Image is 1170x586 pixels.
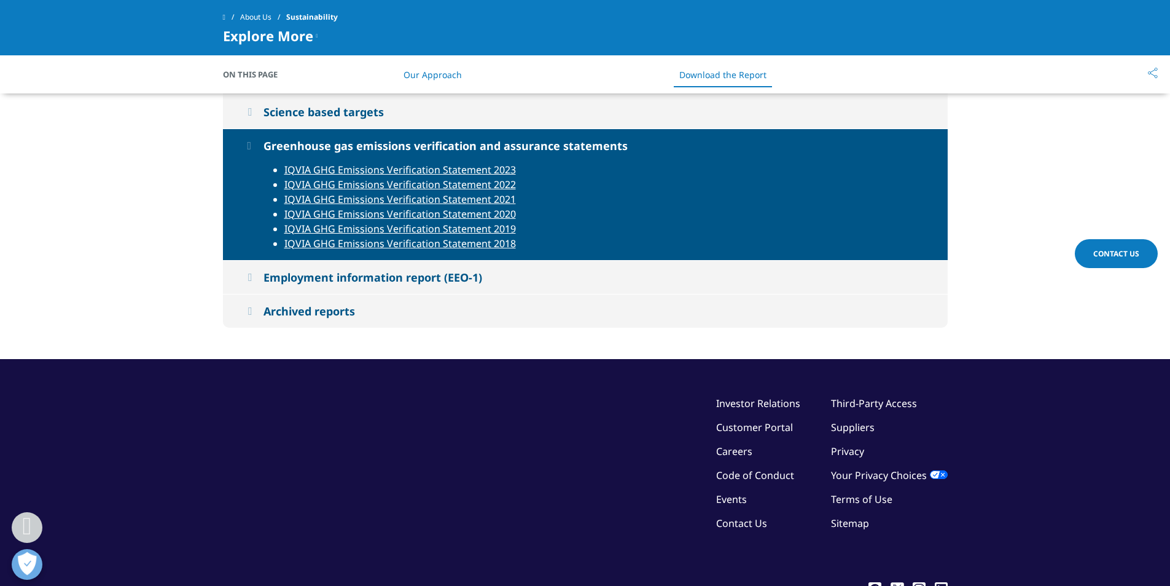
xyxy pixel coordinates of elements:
a: IQVIA GHG Emissions Verification Statement 2018 [284,237,516,250]
a: Careers [716,445,752,458]
a: Contact Us [716,517,767,530]
a: Customer Portal [716,421,793,434]
a: Your Privacy Choices [831,469,948,482]
a: Download the Report [679,69,766,81]
button: Greenhouse gas emissions verification and assurance statements [223,129,948,162]
a: Suppliers [831,421,875,434]
button: Employment information report (EEO-1) [223,261,948,294]
span: Sustainability [286,6,338,28]
a: IQVIA GHG Emissions Verification Statement 2021 [284,192,516,206]
button: Science based targets [223,95,948,129]
a: IQVIA GHG Emissions Verification Statement 2020 [284,207,516,221]
a: Privacy [831,445,864,458]
a: Sitemap [831,517,869,530]
a: Third-Party Access [831,397,917,410]
span: Explore More [223,28,313,43]
a: Terms of Use [831,493,892,506]
span: Contact Us [1093,248,1139,259]
button: Archived reports [223,295,948,328]
a: IQVIA GHG Emissions Verification Statement 2019 [284,222,516,236]
div: Employment information report (EEO-1) [263,270,482,285]
div: Archived reports [263,304,355,319]
button: Open Preferences [12,549,42,580]
a: Investor Relations [716,397,800,410]
div: Science based targets [263,105,384,119]
span: On This Page [223,68,291,81]
a: IQVIA GHG Emissions Verification Statement 2023 [284,163,516,176]
a: Contact Us [1075,239,1158,268]
a: Events [716,493,747,506]
a: Code of Conduct [716,469,794,482]
a: Our Approach [404,69,462,81]
a: About Us [240,6,286,28]
a: IQVIA GHG Emissions Verification Statement 2022 [284,178,516,191]
div: Greenhouse gas emissions verification and assurance statements [263,138,628,153]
